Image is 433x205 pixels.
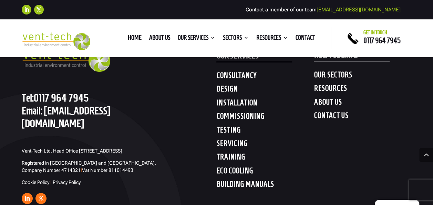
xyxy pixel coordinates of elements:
a: Our Services [178,35,215,43]
a: Privacy Policy [53,179,81,185]
a: Contact [296,35,315,43]
span: Registered in [GEOGRAPHIC_DATA] and [GEOGRAPHIC_DATA]. Company Number 4714321 Vat Number 811014493 [22,160,156,173]
span: Contact a member of our team [246,7,401,13]
h4: OUR SECTORS [314,70,411,82]
a: Follow on LinkedIn [22,193,33,204]
span: Tel: [22,92,34,104]
span: Email: [22,105,42,116]
h4: CONTACT US [314,111,411,123]
a: Follow on X [34,5,44,14]
span: Get in touch [363,30,387,35]
h4: BUILDING MANUALS [216,179,314,192]
a: Follow on LinkedIn [22,5,31,14]
a: About us [149,35,170,43]
span: HELPFUL LINKS [314,50,358,59]
span: Vent-Tech Ltd. Head Office [STREET_ADDRESS] [22,148,122,154]
span: I [81,167,82,173]
h4: TESTING [216,125,314,138]
img: 2023-09-27T08_35_16.549ZVENT-TECH---Clear-background [22,32,90,50]
a: [EMAIL_ADDRESS][DOMAIN_NAME] [317,7,401,13]
h4: INSTALLATION [216,98,314,110]
a: 0117 964 7945 [363,36,401,45]
h4: RESOURCES [314,84,411,96]
a: Follow on X [35,193,47,204]
span: I [50,179,52,185]
h4: ECO COOLING [216,166,314,178]
h4: SERVICING [216,139,314,151]
h4: COMMISSIONING [216,111,314,124]
a: [EMAIL_ADDRESS][DOMAIN_NAME] [22,105,110,129]
a: Sectors [223,35,249,43]
a: Home [128,35,142,43]
a: Resources [256,35,288,43]
h4: CONSULTANCY [216,71,314,83]
a: Cookie Policy [22,179,49,185]
span: OUR SERVICES [216,51,258,60]
h4: TRAINING [216,152,314,165]
h4: DESIGN [216,84,314,97]
a: Tel:0117 964 7945 [22,92,89,104]
h4: ABOUT US [314,97,411,110]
